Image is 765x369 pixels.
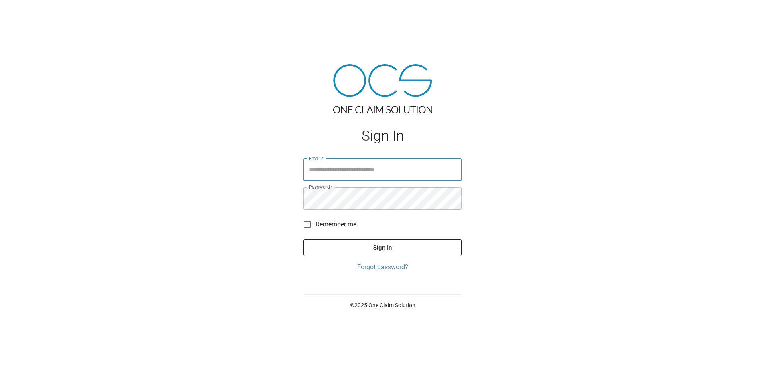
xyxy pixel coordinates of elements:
h1: Sign In [303,128,462,144]
label: Email [309,155,324,162]
img: ocs-logo-tra.png [333,64,432,113]
img: ocs-logo-white-transparent.png [10,5,42,21]
span: Remember me [316,220,356,229]
label: Password [309,184,333,190]
a: Forgot password? [303,262,462,272]
button: Sign In [303,239,462,256]
p: © 2025 One Claim Solution [303,301,462,309]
